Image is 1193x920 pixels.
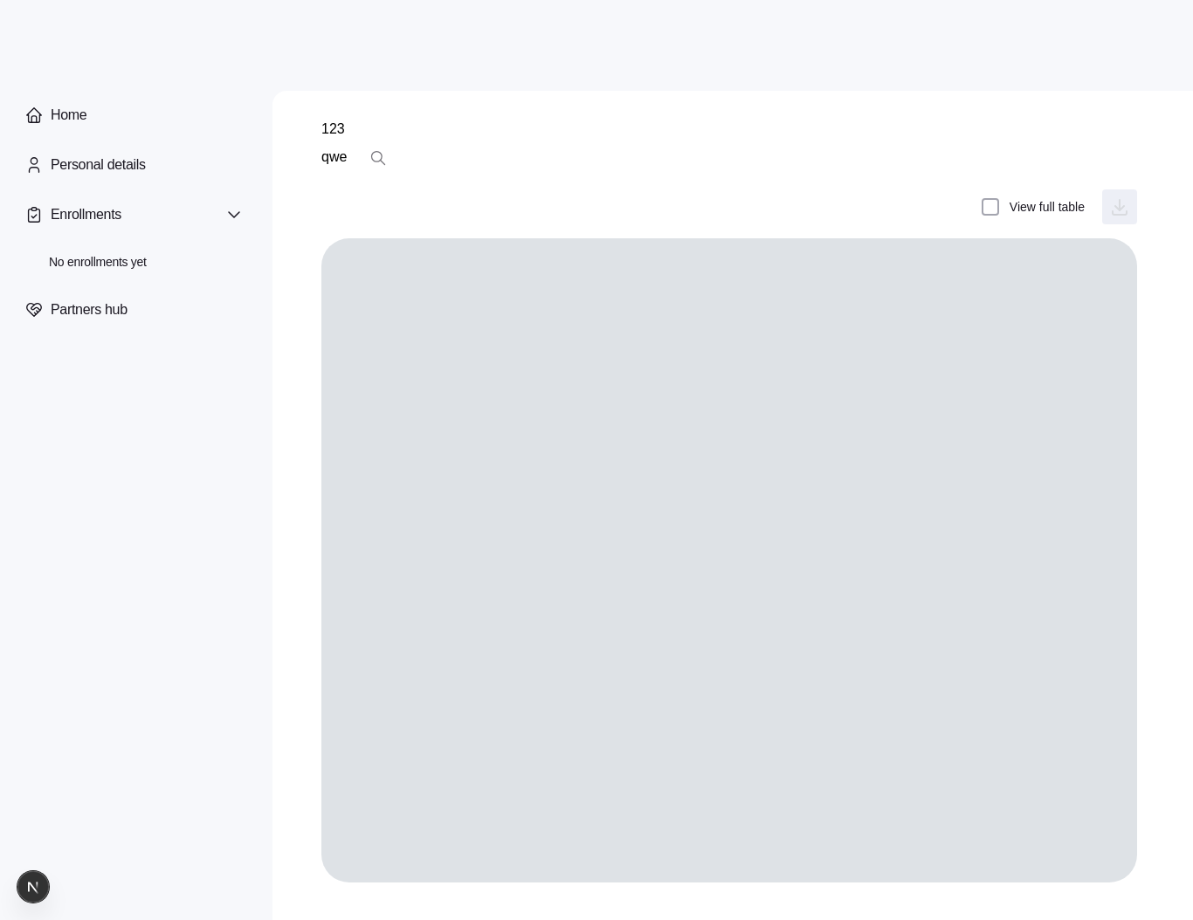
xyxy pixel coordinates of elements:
label: View full table [999,198,1085,216]
span: Personal details [51,154,146,176]
div: 123 [321,119,1169,882]
span: Home [51,105,86,127]
div: qwe [321,141,1137,175]
span: Partners hub [51,299,128,321]
span: Enrollments [51,204,121,226]
span: No enrollments yet [49,253,147,271]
